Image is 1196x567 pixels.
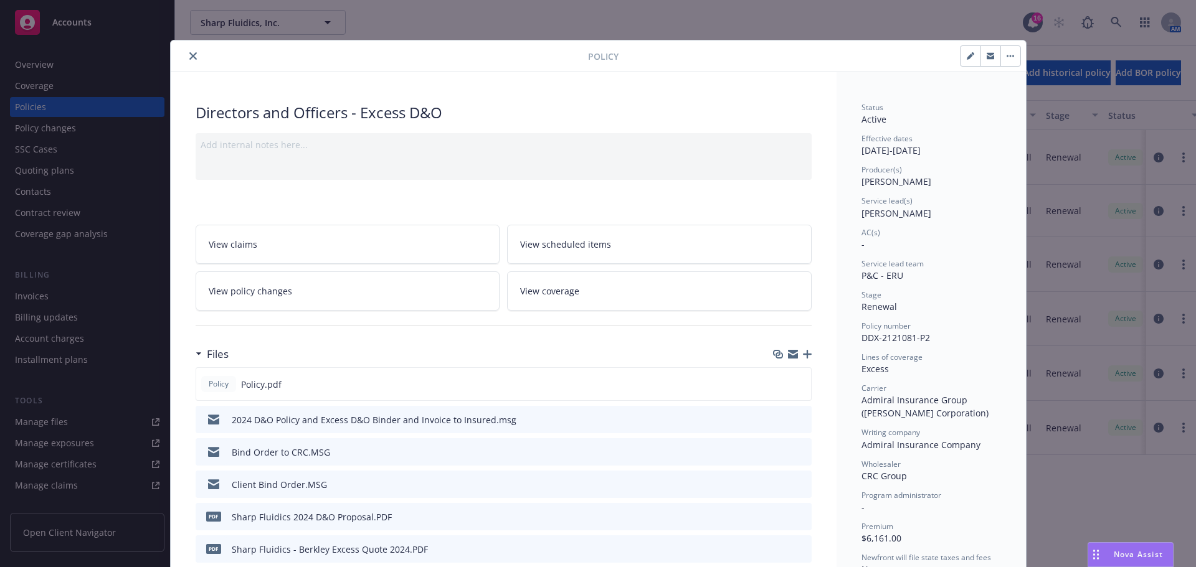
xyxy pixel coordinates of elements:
button: close [186,49,201,63]
span: PDF [206,544,221,553]
button: download file [775,378,785,391]
span: Service lead(s) [861,195,913,206]
span: Excess [861,363,889,375]
div: Directors and Officers - Excess D&O [196,102,812,123]
span: Producer(s) [861,164,902,175]
button: preview file [795,413,807,426]
span: Lines of coverage [861,352,923,362]
button: download file [776,413,785,426]
button: preview file [795,446,807,459]
span: CRC Group [861,470,907,482]
span: Program administrator [861,490,941,500]
button: Nova Assist [1088,542,1174,567]
span: Admiral Insurance Group ([PERSON_NAME] Corporation) [861,394,989,419]
span: View coverage [520,284,579,298]
span: Active [861,113,886,125]
div: Drag to move [1088,543,1104,566]
span: Policy.pdf [241,378,282,391]
div: Sharp Fluidics 2024 D&O Proposal.PDF [232,510,392,523]
span: - [861,238,865,250]
h3: Files [207,346,229,362]
span: Policy [588,50,619,63]
span: [PERSON_NAME] [861,207,931,219]
div: Sharp Fluidics - Berkley Excess Quote 2024.PDF [232,543,428,556]
button: download file [776,478,785,491]
span: $6,161.00 [861,532,901,544]
span: Service lead team [861,258,924,269]
a: View coverage [507,271,812,311]
span: Newfront will file state taxes and fees [861,552,991,563]
span: View scheduled items [520,238,611,251]
button: preview file [795,543,807,556]
a: View claims [196,225,500,264]
span: Admiral Insurance Company [861,439,980,451]
div: Bind Order to CRC.MSG [232,446,330,459]
span: Policy [206,378,231,390]
div: Add internal notes here... [201,138,807,151]
span: View claims [209,238,257,251]
span: DDX-2121081-P2 [861,332,930,344]
span: Status [861,102,883,113]
button: download file [776,510,785,523]
div: Files [196,346,229,362]
span: Effective dates [861,133,913,144]
button: preview file [795,378,806,391]
div: [DATE] - [DATE] [861,133,1001,157]
span: Carrier [861,383,886,393]
span: View policy changes [209,284,292,298]
span: Nova Assist [1114,549,1163,560]
span: P&C - ERU [861,269,903,281]
div: Client Bind Order.MSG [232,478,327,491]
span: Wholesaler [861,459,901,469]
button: download file [776,446,785,459]
span: Premium [861,521,893,532]
span: [PERSON_NAME] [861,176,931,187]
div: 2024 D&O Policy and Excess D&O Binder and Invoice to Insured.msg [232,413,516,426]
button: download file [776,543,785,556]
button: preview file [795,478,807,491]
span: Policy number [861,321,911,331]
span: AC(s) [861,227,880,238]
span: PDF [206,512,221,521]
span: Renewal [861,301,897,312]
span: Writing company [861,427,920,438]
button: preview file [795,510,807,523]
span: - [861,501,865,513]
a: View scheduled items [507,225,812,264]
span: Stage [861,289,881,300]
a: View policy changes [196,271,500,311]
